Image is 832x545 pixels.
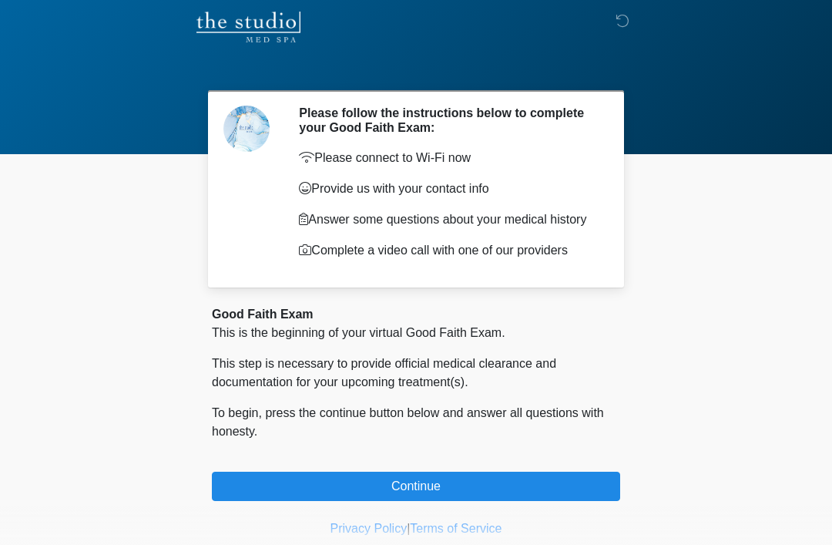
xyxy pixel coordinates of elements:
[212,355,620,392] p: This step is necessary to provide official medical clearance and documentation for your upcoming ...
[299,106,597,135] h2: Please follow the instructions below to complete your Good Faith Exam:
[223,106,270,152] img: Agent Avatar
[200,56,632,84] h1: ‎ ‎
[299,241,597,260] p: Complete a video call with one of our providers
[410,522,502,535] a: Terms of Service
[330,522,408,535] a: Privacy Policy
[212,404,620,441] p: To begin, press the continue button below and answer all questions with honesty.
[407,522,410,535] a: |
[212,324,620,342] p: This is the beginning of your virtual Good Faith Exam.
[212,305,620,324] div: Good Faith Exam
[299,210,597,229] p: Answer some questions about your medical history
[196,12,300,42] img: The Studio Med Spa Logo
[299,149,597,167] p: Please connect to Wi-Fi now
[212,472,620,501] button: Continue
[299,180,597,198] p: Provide us with your contact info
